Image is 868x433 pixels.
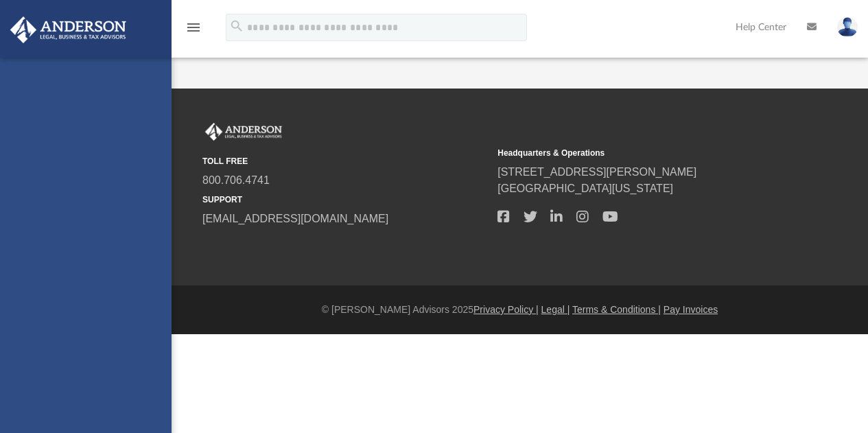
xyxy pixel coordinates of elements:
a: [EMAIL_ADDRESS][DOMAIN_NAME] [202,213,388,224]
a: Legal | [541,304,570,315]
a: 800.706.4741 [202,174,270,186]
img: Anderson Advisors Platinum Portal [6,16,130,43]
small: Headquarters & Operations [497,147,783,159]
a: Pay Invoices [664,304,718,315]
i: menu [185,19,202,36]
div: © [PERSON_NAME] Advisors 2025 [172,303,868,317]
a: [STREET_ADDRESS][PERSON_NAME] [497,166,696,178]
img: User Pic [837,17,858,37]
img: Anderson Advisors Platinum Portal [202,123,285,141]
a: [GEOGRAPHIC_DATA][US_STATE] [497,183,673,194]
i: search [229,19,244,34]
small: SUPPORT [202,194,488,206]
a: menu [185,26,202,36]
a: Privacy Policy | [473,304,539,315]
a: Terms & Conditions | [572,304,661,315]
small: TOLL FREE [202,155,488,167]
